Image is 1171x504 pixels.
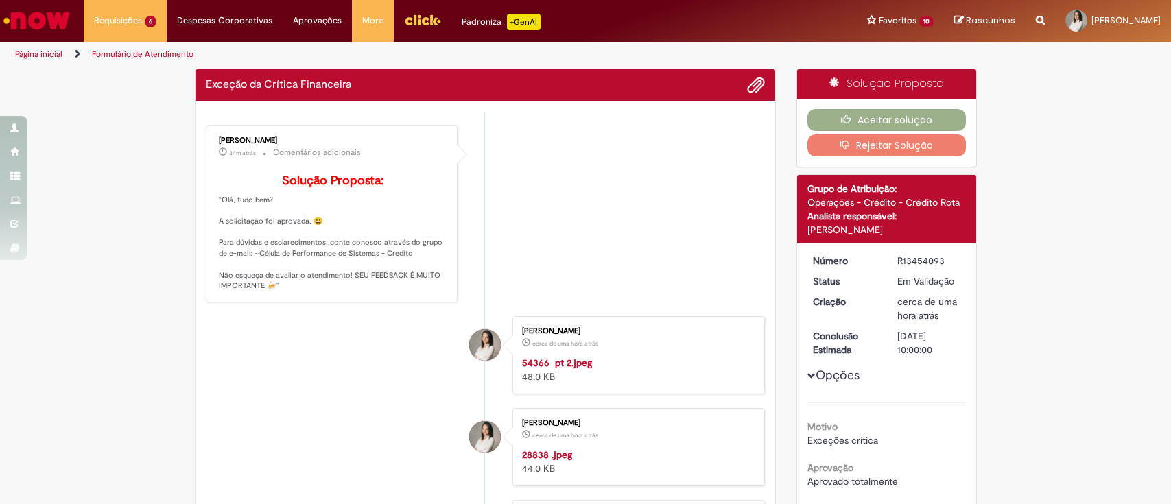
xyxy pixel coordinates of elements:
[507,14,541,30] p: +GenAi
[532,431,598,440] time: 27/08/2025 18:01:51
[803,295,887,309] dt: Criação
[879,14,916,27] span: Favoritos
[92,49,193,60] a: Formulário de Atendimento
[522,356,750,383] div: 48.0 KB
[362,14,383,27] span: More
[15,49,62,60] a: Página inicial
[532,339,598,348] time: 27/08/2025 18:01:51
[522,327,750,335] div: [PERSON_NAME]
[803,274,887,288] dt: Status
[522,419,750,427] div: [PERSON_NAME]
[803,329,887,357] dt: Conclusão Estimada
[94,14,142,27] span: Requisições
[807,420,838,433] b: Motivo
[522,448,750,475] div: 44.0 KB
[145,16,156,27] span: 6
[229,149,256,157] time: 27/08/2025 18:16:06
[807,475,898,488] span: Aprovado totalmente
[807,182,966,195] div: Grupo de Atribuição:
[219,136,447,145] div: [PERSON_NAME]
[897,296,957,322] time: 27/08/2025 18:01:54
[219,174,447,291] p: "Olá, tudo bem? A solicitação foi aprovada. 😀 Para dúvidas e esclarecimentos, conte conosco atrav...
[522,357,592,369] a: 54366 pt 2.jpeg
[404,10,441,30] img: click_logo_yellow_360x200.png
[462,14,541,30] div: Padroniza
[532,431,598,440] span: cerca de uma hora atrás
[747,76,765,94] button: Adicionar anexos
[919,16,934,27] span: 10
[10,42,770,67] ul: Trilhas de página
[293,14,342,27] span: Aprovações
[897,295,961,322] div: 27/08/2025 18:01:54
[966,14,1015,27] span: Rascunhos
[177,14,272,27] span: Despesas Corporativas
[807,209,966,223] div: Analista responsável:
[807,434,878,446] span: Exceções crítica
[897,296,957,322] span: cerca de uma hora atrás
[897,274,961,288] div: Em Validação
[229,149,256,157] span: 34m atrás
[803,254,887,267] dt: Número
[282,173,383,189] b: Solução Proposta:
[469,329,501,361] div: Mikaella Cristina De Paula Costa
[954,14,1015,27] a: Rascunhos
[807,461,853,474] b: Aprovação
[897,329,961,357] div: [DATE] 10:00:00
[897,254,961,267] div: R13454093
[807,109,966,131] button: Aceitar solução
[532,339,598,348] span: cerca de uma hora atrás
[1,7,72,34] img: ServiceNow
[797,69,976,99] div: Solução Proposta
[522,448,572,461] a: 28838 .jpeg
[807,134,966,156] button: Rejeitar Solução
[807,223,966,237] div: [PERSON_NAME]
[469,421,501,453] div: Mikaella Cristina De Paula Costa
[1091,14,1161,26] span: [PERSON_NAME]
[807,195,966,209] div: Operações - Crédito - Crédito Rota
[206,79,351,91] h2: Exceção da Crítica Financeira Histórico de tíquete
[273,147,361,158] small: Comentários adicionais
